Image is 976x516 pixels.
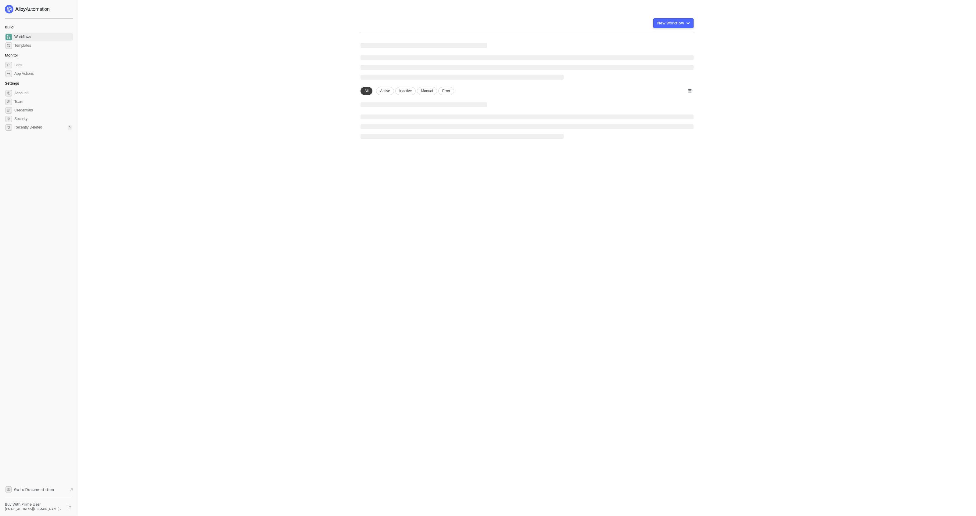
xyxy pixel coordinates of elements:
img: logo [5,5,50,13]
span: Recently Deleted [14,125,42,130]
span: Go to Documentation [14,487,54,492]
span: Logs [14,61,72,69]
a: Knowledge Base [5,486,73,493]
span: icon-app-actions [5,71,12,77]
span: dashboard [5,34,12,40]
div: Manual [417,87,437,95]
div: Active [376,87,394,95]
span: icon-logs [5,62,12,68]
div: New Workflow [657,21,684,26]
span: Monitor [5,53,18,57]
span: Credentials [14,107,72,114]
span: Account [14,89,72,97]
a: logo [5,5,73,13]
div: Buy With Prime User [5,502,62,507]
div: Inactive [395,87,416,95]
span: team [5,99,12,105]
span: security [5,116,12,122]
span: settings [5,90,12,96]
span: Team [14,98,72,105]
span: marketplace [5,42,12,49]
span: credentials [5,107,12,114]
div: Error [438,87,454,95]
span: settings [5,124,12,131]
div: 0 [68,125,72,130]
button: New Workflow [653,18,694,28]
span: Templates [14,42,72,49]
span: Workflows [14,33,72,41]
div: [EMAIL_ADDRESS][DOMAIN_NAME] • [5,507,62,511]
span: document-arrow [69,487,75,493]
span: Settings [5,81,19,85]
span: Build [5,25,13,29]
span: documentation [5,486,12,492]
div: All [361,87,372,95]
span: logout [68,505,71,508]
span: Security [14,115,72,122]
div: App Actions [14,71,34,76]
